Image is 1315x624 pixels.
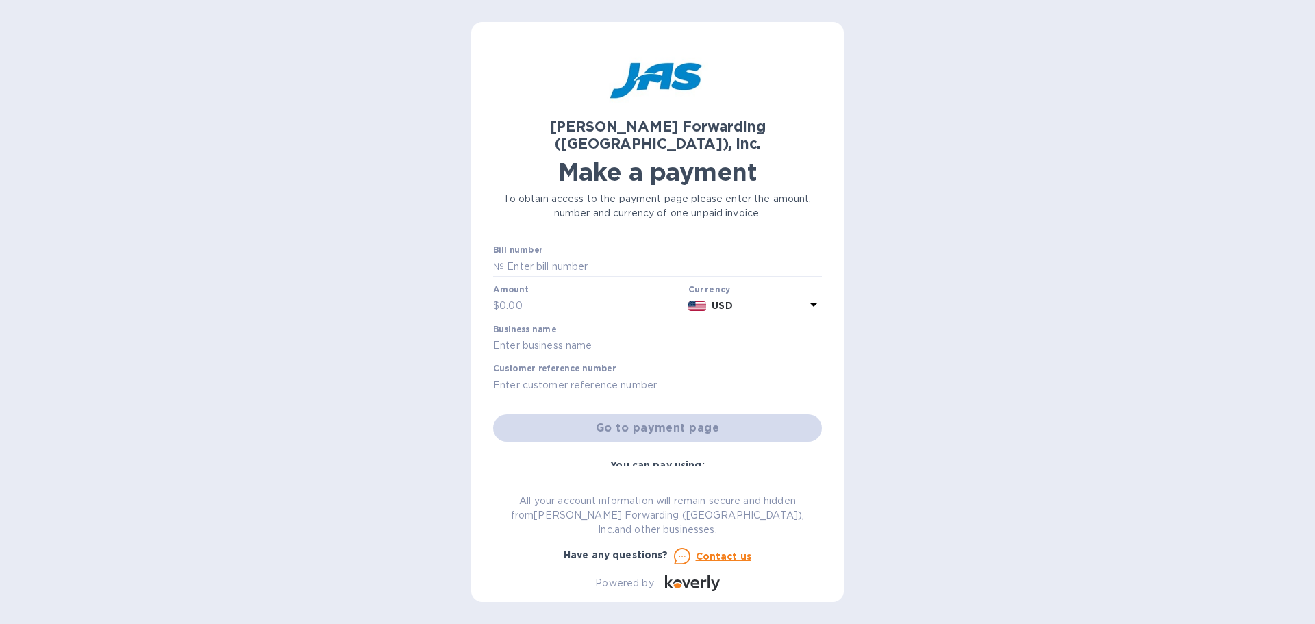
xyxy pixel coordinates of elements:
[688,301,707,311] img: USD
[595,576,653,590] p: Powered by
[493,375,822,395] input: Enter customer reference number
[493,286,528,294] label: Amount
[493,192,822,221] p: To obtain access to the payment page please enter the amount, number and currency of one unpaid i...
[504,256,822,277] input: Enter bill number
[610,460,704,471] b: You can pay using:
[696,551,752,562] u: Contact us
[493,158,822,186] h1: Make a payment
[493,494,822,537] p: All your account information will remain secure and hidden from [PERSON_NAME] Forwarding ([GEOGRA...
[493,325,556,334] label: Business name
[688,284,731,295] b: Currency
[493,247,542,255] label: Bill number
[493,336,822,356] input: Enter business name
[712,300,732,311] b: USD
[499,296,683,316] input: 0.00
[493,299,499,313] p: $
[493,365,616,373] label: Customer reference number
[493,260,504,274] p: №
[550,118,766,152] b: [PERSON_NAME] Forwarding ([GEOGRAPHIC_DATA]), Inc.
[564,549,668,560] b: Have any questions?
